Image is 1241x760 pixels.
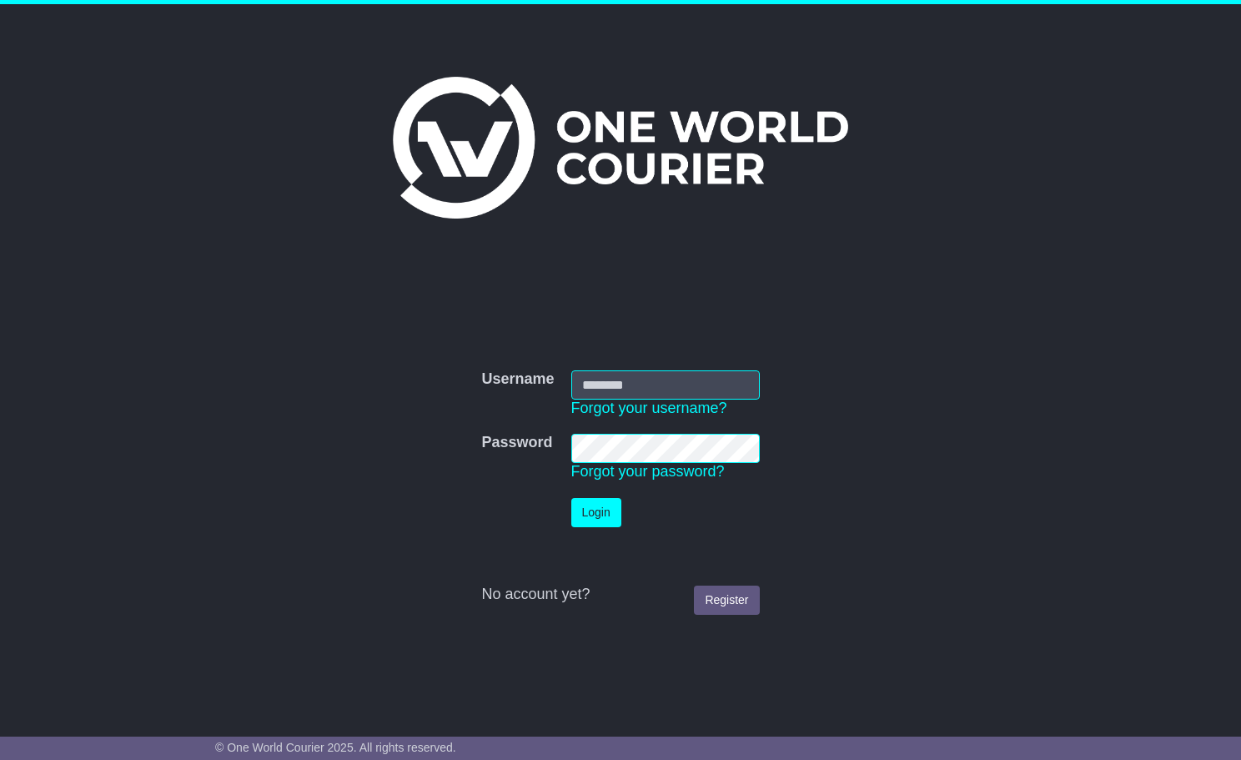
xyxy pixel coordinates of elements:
[481,434,552,452] label: Password
[571,400,727,416] a: Forgot your username?
[694,586,759,615] a: Register
[571,463,725,480] a: Forgot your password?
[481,586,759,604] div: No account yet?
[571,498,621,527] button: Login
[215,741,456,754] span: © One World Courier 2025. All rights reserved.
[481,370,554,389] label: Username
[393,77,848,219] img: One World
